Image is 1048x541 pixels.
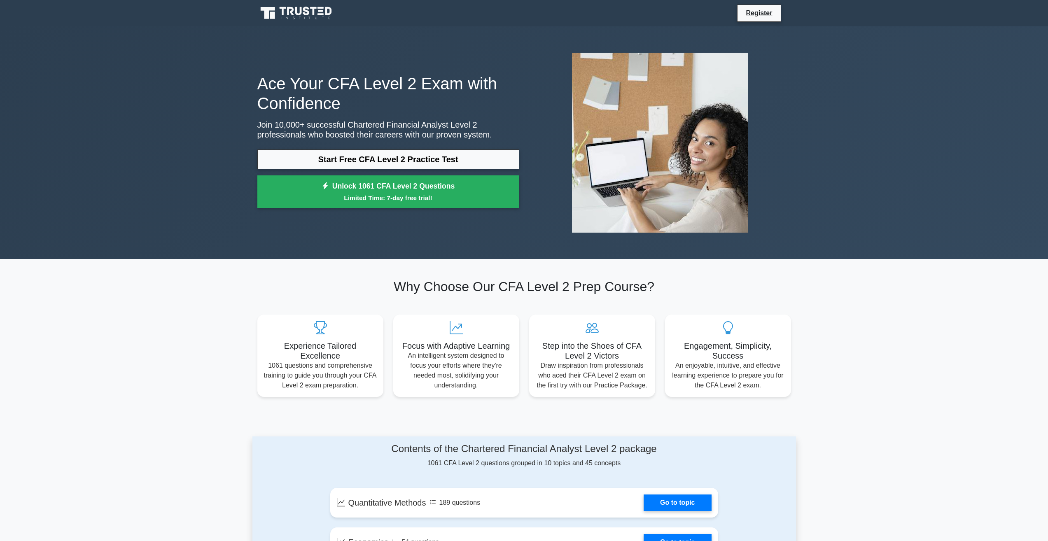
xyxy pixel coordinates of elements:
[400,341,513,351] h5: Focus with Adaptive Learning
[330,443,718,468] div: 1061 CFA Level 2 questions grouped in 10 topics and 45 concepts
[644,494,711,511] a: Go to topic
[257,120,519,140] p: Join 10,000+ successful Chartered Financial Analyst Level 2 professionals who boosted their caree...
[257,175,519,208] a: Unlock 1061 CFA Level 2 QuestionsLimited Time: 7-day free trial!
[400,351,513,390] p: An intelligent system designed to focus your efforts where they're needed most, solidifying your ...
[536,341,649,361] h5: Step into the Shoes of CFA Level 2 Victors
[257,279,791,294] h2: Why Choose Our CFA Level 2 Prep Course?
[741,8,777,18] a: Register
[330,443,718,455] h4: Contents of the Chartered Financial Analyst Level 2 package
[672,361,784,390] p: An enjoyable, intuitive, and effective learning experience to prepare you for the CFA Level 2 exam.
[268,193,509,203] small: Limited Time: 7-day free trial!
[536,361,649,390] p: Draw inspiration from professionals who aced their CFA Level 2 exam on the first try with our Pra...
[257,74,519,113] h1: Ace Your CFA Level 2 Exam with Confidence
[264,361,377,390] p: 1061 questions and comprehensive training to guide you through your CFA Level 2 exam preparation.
[264,341,377,361] h5: Experience Tailored Excellence
[672,341,784,361] h5: Engagement, Simplicity, Success
[257,149,519,169] a: Start Free CFA Level 2 Practice Test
